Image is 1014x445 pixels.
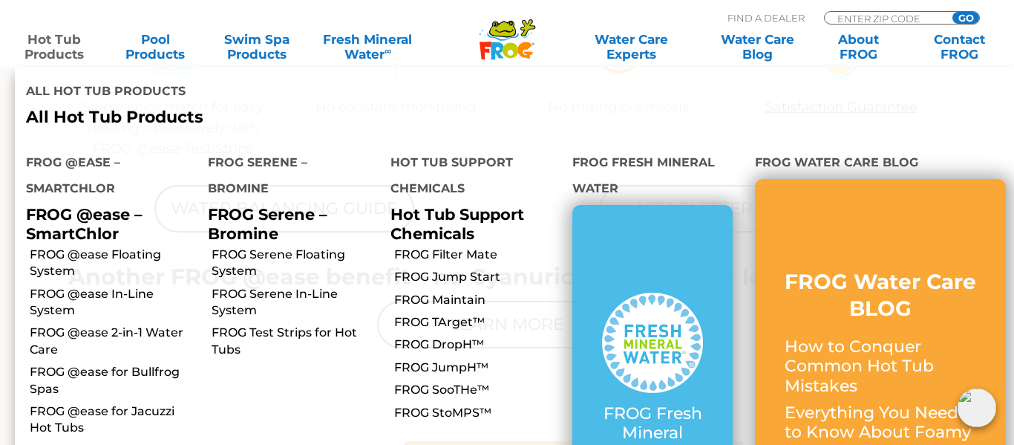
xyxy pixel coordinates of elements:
a: AboutFROG [820,32,898,62]
a: Hot TubProducts [15,32,94,62]
h3: FROG Water Care BLOG [785,268,976,322]
a: FROG @ease 2-in-1 Water Care [30,325,197,358]
a: FROG Filter Mate [394,247,561,263]
a: FROG SooTHe™ [394,382,561,398]
img: openIcon [958,389,996,427]
input: Zip Code Form [836,12,936,25]
a: FROG Jump Start [394,269,561,285]
a: ContactFROG [920,32,999,62]
h4: FROG Serene – Bromine [208,149,367,205]
a: FROG TArget™ [394,314,561,331]
h4: FROG @ease – SmartChlor [26,149,186,205]
a: All Hot Tub Products [26,108,505,127]
a: FROG @ease for Bullfrog Spas [30,364,197,397]
input: GO [952,12,979,24]
a: FROG DropH™ [394,337,561,353]
p: How to Conquer Common Hot Tub Mistakes [785,337,976,396]
p: FROG @ease – SmartChlor [26,205,186,242]
a: FROG Test Strips for Hot Tubs [212,325,379,358]
a: FROG Serene In-Line System [212,286,379,319]
a: Fresh MineralWater∞ [318,32,417,62]
a: FROG @ease for Jacuzzi Hot Tubs [30,403,197,437]
p: FROG Serene – Bromine [208,205,367,242]
h4: Hot Tub Support Chemicals [390,149,550,205]
a: FROG StoMPS™ [394,405,561,421]
a: FROG JumpH™ [394,360,561,376]
h4: All Hot Tub Products [26,78,505,108]
a: PoolProducts [116,32,194,62]
a: Water CareBlog [718,32,797,62]
p: Find A Dealer [727,11,805,25]
h4: FROG Fresh Mineral Water [572,149,732,205]
a: FROG Maintain [394,292,561,308]
a: Swim SpaProducts [217,32,296,62]
a: FROG @ease Floating System [30,247,197,280]
a: Hot Tub Support Chemicals [390,205,524,242]
sup: ∞ [385,45,391,56]
a: FROG @ease In-Line System [30,286,197,319]
h4: FROG Water Care Blog [755,149,1006,179]
a: FROG Serene Floating System [212,247,379,280]
a: Water CareExperts [567,32,695,62]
